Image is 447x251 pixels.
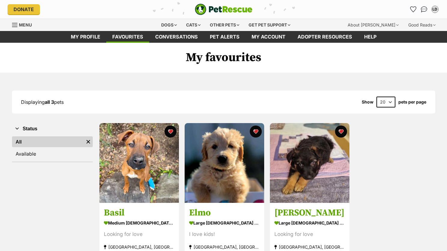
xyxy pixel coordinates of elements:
ul: Account quick links [409,5,440,14]
div: large [DEMOGRAPHIC_DATA] Dog [189,219,260,228]
a: Remove filter [84,136,93,147]
div: Status [12,135,93,162]
button: Status [12,125,93,133]
div: About [PERSON_NAME] [343,19,403,31]
a: All [12,136,84,147]
img: logo-e224e6f780fb5917bec1dbf3a21bbac754714ae5b6737aabdf751b685950b380.svg [195,4,252,15]
span: Displaying pets [21,99,64,105]
img: Basil [99,123,179,203]
img: Nora [270,123,349,203]
a: PetRescue [195,4,252,15]
a: Pet alerts [204,31,246,43]
h3: Basil [104,207,174,219]
h3: [PERSON_NAME] [274,207,345,219]
span: Menu [19,22,32,27]
div: Cats [182,19,205,31]
button: favourite [165,125,177,138]
img: chat-41dd97257d64d25036548639549fe6c8038ab92f7586957e7f3b1b290dea8141.svg [421,6,427,12]
div: medium [DEMOGRAPHIC_DATA] Dog [104,219,174,228]
a: Available [12,148,93,159]
label: pets per page [398,100,426,104]
a: Favourites [106,31,149,43]
a: My account [246,31,291,43]
div: Get pet support [244,19,294,31]
div: Looking for love [274,231,345,239]
a: My profile [65,31,106,43]
a: Favourites [409,5,418,14]
img: Elmo [185,123,264,203]
span: Show [362,100,373,104]
h3: Elmo [189,207,260,219]
div: Dogs [157,19,181,31]
button: favourite [250,125,262,138]
div: large [DEMOGRAPHIC_DATA] Dog [274,219,345,228]
a: Help [358,31,382,43]
button: My account [430,5,440,14]
div: LD [432,6,438,12]
div: Looking for love [104,231,174,239]
a: Menu [12,19,36,30]
a: Adopter resources [291,31,358,43]
div: Good Reads [404,19,440,31]
div: Other pets [206,19,243,31]
a: conversations [149,31,204,43]
a: Donate [8,4,40,14]
a: Conversations [419,5,429,14]
button: favourite [335,125,347,138]
div: I love kids! [189,231,260,239]
strong: all 3 [45,99,54,105]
